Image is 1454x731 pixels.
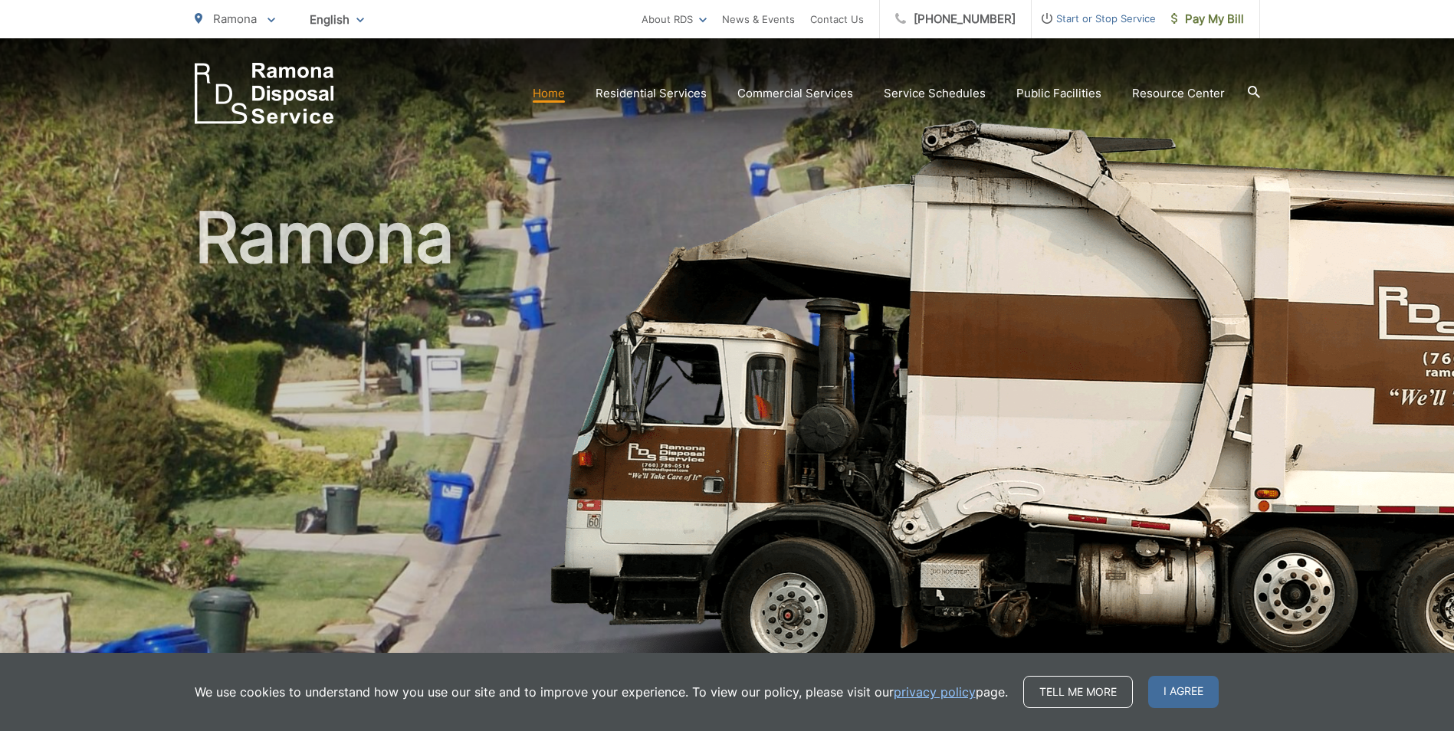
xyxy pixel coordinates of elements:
h1: Ramona [195,199,1260,684]
a: News & Events [722,10,795,28]
a: Service Schedules [884,84,986,103]
a: About RDS [642,10,707,28]
p: We use cookies to understand how you use our site and to improve your experience. To view our pol... [195,683,1008,701]
span: English [298,6,376,33]
a: Residential Services [596,84,707,103]
a: Home [533,84,565,103]
a: Tell me more [1023,676,1133,708]
a: EDCD logo. Return to the homepage. [195,63,334,124]
a: Contact Us [810,10,864,28]
a: Commercial Services [737,84,853,103]
span: I agree [1148,676,1219,708]
span: Pay My Bill [1171,10,1244,28]
a: Public Facilities [1016,84,1101,103]
a: Resource Center [1132,84,1225,103]
span: Ramona [213,11,257,26]
a: privacy policy [894,683,976,701]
